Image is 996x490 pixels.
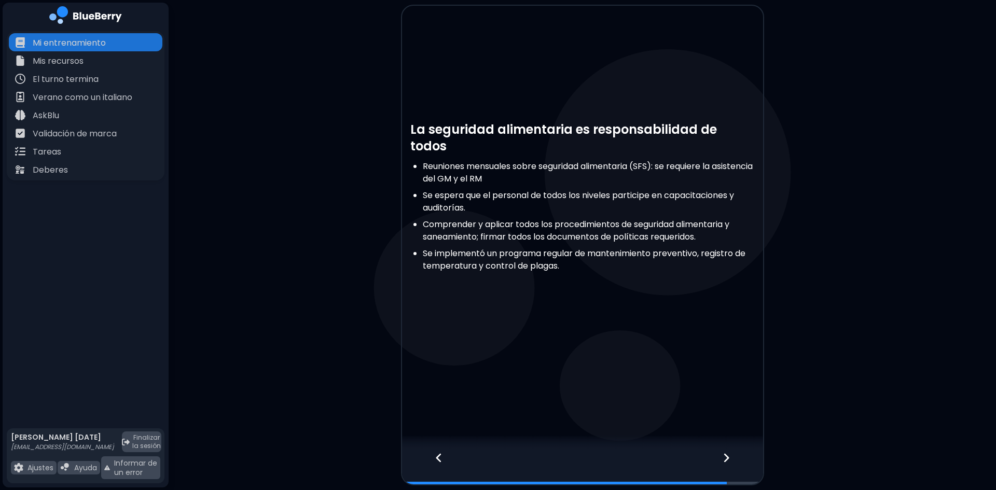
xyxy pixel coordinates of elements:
font: [EMAIL_ADDRESS][DOMAIN_NAME] [11,442,114,451]
font: El turno termina [33,73,99,85]
img: icono de archivo [61,463,70,472]
img: icono de archivo [15,146,25,157]
font: La seguridad alimentaria es responsabilidad de todos [410,121,717,154]
font: Reuniones mensuales sobre seguridad alimentaria (SFS): se requiere la asistencia del GM y el RM [423,160,753,185]
font: Informar de un error [114,458,157,478]
font: Verano como un italiano [33,91,132,103]
font: Finalizar la sesión [132,433,161,450]
img: icono de archivo [15,37,25,48]
font: Validación de marca [33,128,117,139]
font: Se espera que el personal de todos los niveles participe en capacitaciones y auditorías. [423,189,734,214]
img: icono de archivo [15,74,25,84]
font: Ayuda [74,463,97,473]
img: icono de archivo [15,164,25,175]
font: [DATE] [75,432,101,442]
font: Mi entrenamiento [33,37,106,49]
img: icono de archivo [15,55,25,66]
img: icono de archivo [15,92,25,102]
img: icono de archivo [15,110,25,120]
font: Se implementó un programa regular de mantenimiento preventivo, registro de temperatura y control ... [423,247,745,272]
font: Tareas [33,146,61,158]
img: icono de archivo [14,463,23,472]
font: Ajustes [27,463,53,473]
font: AskBlu [33,109,59,121]
font: Mis recursos [33,55,84,67]
font: Comprender y aplicar todos los procedimientos de seguridad alimentaria y saneamiento; firmar todo... [423,218,729,243]
img: icono de archivo [104,463,110,472]
img: cerrar sesión [122,438,130,446]
font: Deberes [33,164,68,176]
font: [PERSON_NAME] [11,432,73,442]
img: icono de archivo [15,128,25,138]
img: logotipo de la empresa [49,6,122,27]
